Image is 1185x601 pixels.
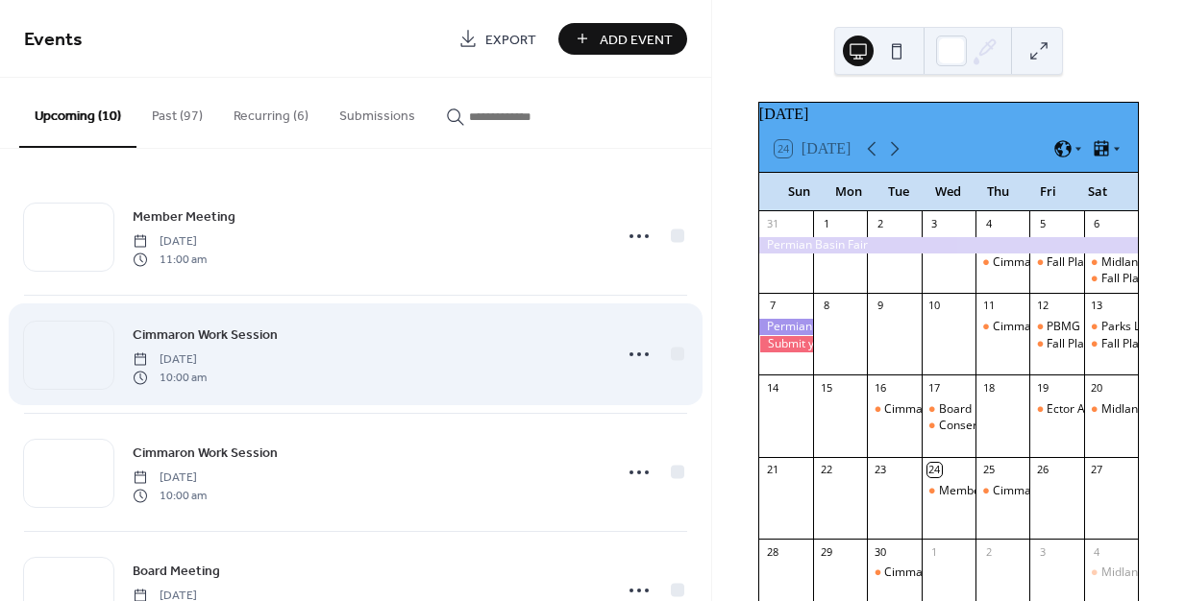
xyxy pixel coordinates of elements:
[927,299,942,313] div: 10
[975,483,1029,499] div: Cimmaron Work Session
[1090,544,1104,559] div: 4
[1084,401,1138,418] div: Midland Farmer's Market
[884,565,1016,581] div: Cimmaron Work Session
[924,173,974,211] div: Wed
[819,463,833,477] div: 22
[981,299,996,313] div: 11
[1035,299,1049,313] div: 12
[133,369,207,386] span: 10:00 am
[485,30,536,50] span: Export
[1024,173,1074,211] div: Fri
[1090,217,1104,231] div: 6
[1101,336,1175,352] div: Fall Plant Sale
[825,173,875,211] div: Mon
[922,483,975,499] div: Member Meeting
[1084,565,1138,581] div: Midland Farmer's Market
[133,562,220,582] span: Board Meeting
[1035,544,1049,559] div: 3
[1035,380,1049,395] div: 19
[133,325,278,346] span: Cimmaron Work Session
[558,23,687,55] button: Add Event
[24,21,83,59] span: Events
[922,418,975,434] div: Conserving New Mexico Monarchs
[1101,271,1175,287] div: Fall Plant Sale
[133,469,207,487] span: [DATE]
[133,233,207,251] span: [DATE]
[873,380,887,395] div: 16
[133,444,278,464] span: Cimmaron Work Session
[939,483,1032,499] div: Member Meeting
[759,103,1138,126] div: [DATE]
[993,254,1124,271] div: Cimmaron Work Session
[873,217,887,231] div: 2
[1047,401,1154,418] div: Ector Annex Garden
[444,23,551,55] a: Export
[765,544,779,559] div: 28
[1047,254,1145,271] div: Fall Plant PRE-Sale
[873,544,887,559] div: 30
[819,217,833,231] div: 1
[19,78,136,148] button: Upcoming (10)
[819,299,833,313] div: 8
[981,463,996,477] div: 25
[975,254,1029,271] div: Cimmaron Work Session
[1090,463,1104,477] div: 27
[993,319,1124,335] div: Cimmaron Work Session
[1084,271,1138,287] div: Fall Plant Sale
[133,487,207,504] span: 10:00 am
[1029,319,1083,335] div: PBMG Education Committee Meeting
[819,544,833,559] div: 29
[1029,336,1083,352] div: Fall Plant Sale
[993,483,1124,499] div: Cimmaron Work Session
[133,251,207,268] span: 11:00 am
[1047,336,1121,352] div: Fall Plant Sale
[765,299,779,313] div: 7
[1090,380,1104,395] div: 20
[939,401,1019,418] div: Board Meeting
[922,401,975,418] div: Board Meeting
[1029,401,1083,418] div: Ector Annex Garden
[759,336,813,352] div: Submit your hours!
[927,217,942,231] div: 3
[765,463,779,477] div: 21
[136,78,218,146] button: Past (97)
[974,173,1024,211] div: Thu
[873,299,887,313] div: 9
[975,319,1029,335] div: Cimmaron Work Session
[133,205,235,228] a: Member Meeting
[1090,299,1104,313] div: 13
[981,217,996,231] div: 4
[1084,336,1138,352] div: Fall Plant Sale
[939,418,1122,434] div: Conserving [US_STATE] Monarchs
[867,565,921,581] div: Cimmaron Work Session
[218,78,324,146] button: Recurring (6)
[133,207,235,228] span: Member Meeting
[765,217,779,231] div: 31
[133,442,278,464] a: Cimmaron Work Session
[324,78,431,146] button: Submissions
[874,173,924,211] div: Tue
[981,544,996,559] div: 2
[759,237,1138,253] div: Permian Basin Fair
[1029,254,1083,271] div: Fall Plant PRE-Sale
[873,463,887,477] div: 23
[759,319,813,335] div: Permian Basin Fair
[927,463,942,477] div: 24
[133,351,207,369] span: [DATE]
[133,324,278,346] a: Cimmaron Work Session
[819,380,833,395] div: 15
[1084,254,1138,271] div: Midland Farmer's Market
[1073,173,1123,211] div: Sat
[884,401,1016,418] div: Cimmaron Work Session
[1035,217,1049,231] div: 5
[927,544,942,559] div: 1
[765,380,779,395] div: 14
[1084,319,1138,335] div: Parks Legado Farmers Market
[600,30,673,50] span: Add Event
[1035,463,1049,477] div: 26
[981,380,996,395] div: 18
[867,401,921,418] div: Cimmaron Work Session
[775,173,825,211] div: Sun
[133,560,220,582] a: Board Meeting
[927,380,942,395] div: 17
